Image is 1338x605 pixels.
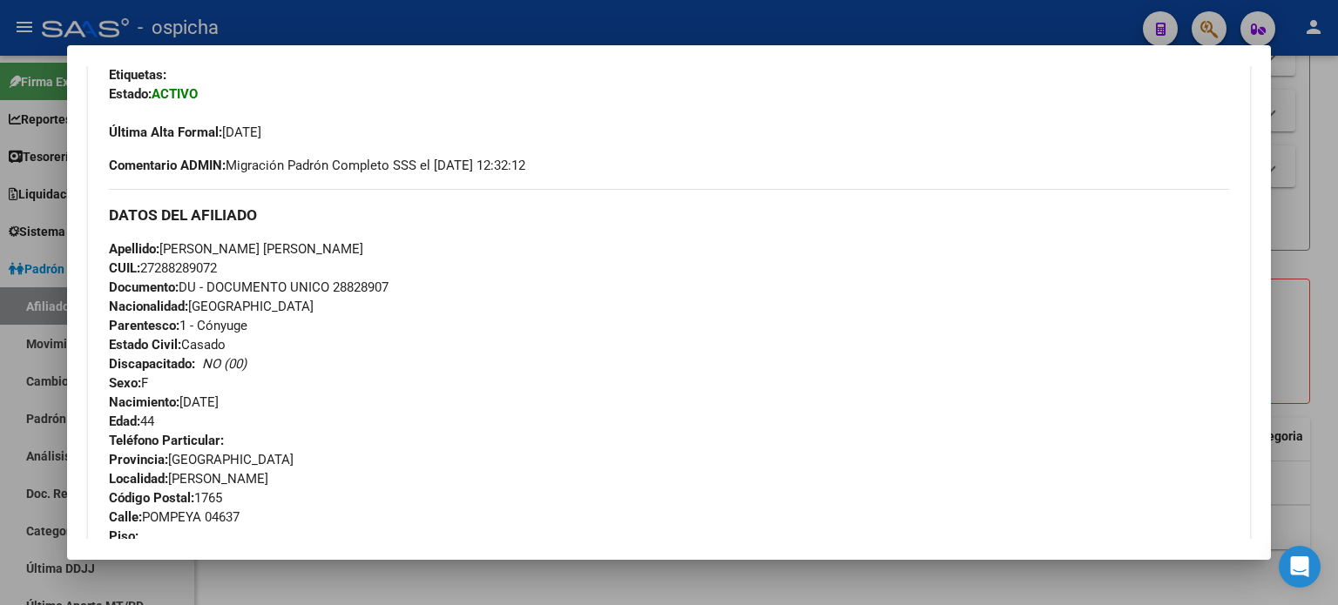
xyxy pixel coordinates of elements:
[109,260,217,276] span: 27288289072
[109,156,525,175] span: Migración Padrón Completo SSS el [DATE] 12:32:12
[109,279,389,295] span: DU - DOCUMENTO UNICO 28828907
[109,299,188,314] strong: Nacionalidad:
[109,241,159,257] strong: Apellido:
[109,337,181,353] strong: Estado Civil:
[109,413,154,429] span: 44
[152,86,198,102] strong: ACTIVO
[109,356,195,372] strong: Discapacitado:
[109,394,219,410] span: [DATE]
[109,452,168,467] strong: Provincia:
[109,318,247,333] span: 1 - Cónyuge
[109,260,140,276] strong: CUIL:
[202,356,247,372] i: NO (00)
[109,375,141,391] strong: Sexo:
[109,528,139,544] strong: Piso:
[109,279,179,295] strong: Documento:
[1279,546,1321,588] div: Open Intercom Messenger
[109,509,240,525] span: POMPEYA 04637
[109,299,314,314] span: [GEOGRAPHIC_DATA]
[109,433,224,448] strong: Teléfono Particular:
[109,67,166,83] strong: Etiquetas:
[109,490,194,506] strong: Código Postal:
[109,241,363,257] span: [PERSON_NAME] [PERSON_NAME]
[109,394,179,410] strong: Nacimiento:
[109,205,1229,225] h3: DATOS DEL AFILIADO
[109,86,152,102] strong: Estado:
[109,158,226,173] strong: Comentario ADMIN:
[109,124,261,140] span: [DATE]
[109,509,142,525] strong: Calle:
[109,490,222,506] span: 1765
[109,124,222,140] strong: Última Alta Formal:
[109,471,268,487] span: [PERSON_NAME]
[109,375,148,391] span: F
[109,452,294,467] span: [GEOGRAPHIC_DATA]
[109,337,226,353] span: Casado
[109,413,140,429] strong: Edad:
[109,471,168,487] strong: Localidad:
[109,318,179,333] strong: Parentesco:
